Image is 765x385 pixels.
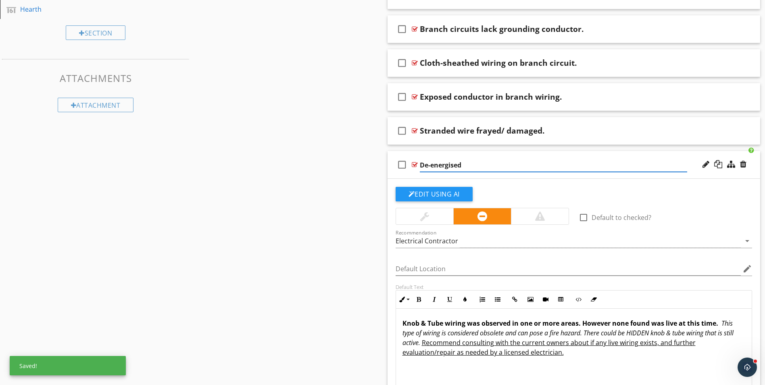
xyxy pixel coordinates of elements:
[553,292,569,307] button: Insert Table
[738,358,757,377] iframe: Intercom live chat
[420,126,544,136] div: Stranded wire frayed/ damaged.
[20,4,153,14] div: Hearth
[457,292,473,307] button: Colors
[396,87,409,107] i: check_box_outline_blank
[507,292,523,307] button: Insert Link (Ctrl+K)
[402,329,734,347] em: . There could be HIDDEN knob & tube wiring that is still active.
[58,98,134,112] div: Attachment
[396,187,473,201] button: Edit Using AI
[396,19,409,39] i: check_box_outline_blank
[10,356,126,375] div: Saved!
[427,292,442,307] button: Italic (Ctrl+I)
[742,236,752,246] i: arrow_drop_down
[490,292,505,307] button: Unordered List
[396,121,409,140] i: check_box_outline_blank
[411,292,427,307] button: Bold (Ctrl+B)
[420,24,584,34] div: Branch circuits lack grounding conductor.
[402,319,718,328] strong: Knob & Tube wiring was observed in one or more areas. However none found was live at this time.
[396,155,409,174] i: check_box_outline_blank
[742,264,752,274] i: edit
[442,292,457,307] button: Underline (Ctrl+U)
[396,237,458,245] div: Electrical Contractor
[396,284,752,290] div: Default Text
[592,213,651,222] label: Default to checked?
[396,292,411,307] button: Inline Style
[420,58,577,68] div: Cloth-sheathed wiring on branch circuit.
[475,292,490,307] button: Ordered List
[396,53,409,73] i: check_box_outline_blank
[66,25,125,40] div: Section
[402,338,696,357] u: Recommend consulting with the current owners about if any live wiring exists, and further evaluat...
[420,92,562,102] div: Exposed conductor in branch wiring.
[402,319,733,337] em: This type of wiring is considered obsolete and can pose a fire hazard
[538,292,553,307] button: Insert Video
[523,292,538,307] button: Insert Image (Ctrl+P)
[396,262,741,276] input: Default Location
